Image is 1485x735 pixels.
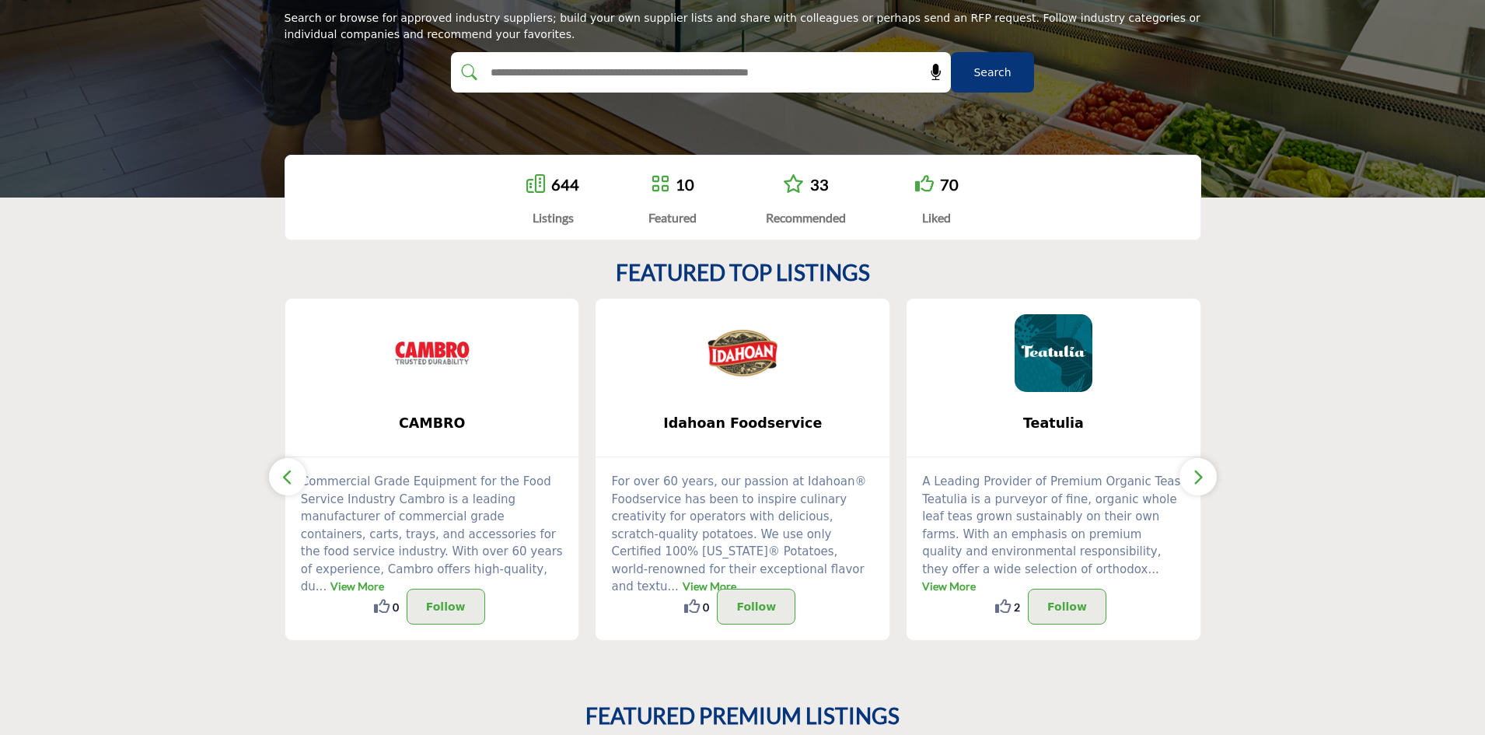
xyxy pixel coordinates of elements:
[619,413,866,433] span: Idahoan Foodservice
[922,579,976,593] a: View More
[915,208,959,227] div: Liked
[616,260,870,286] h2: FEATURED TOP LISTINGS
[285,10,1201,43] div: Search or browse for approved industry suppliers; build your own supplier lists and share with co...
[766,208,846,227] div: Recommended
[1148,562,1158,576] span: ...
[619,403,866,444] b: Idahoan Foodservice
[940,175,959,194] a: 70
[1014,599,1020,615] span: 2
[1015,314,1092,392] img: Teatulia
[683,579,736,593] a: View More
[393,314,471,392] img: CAMBRO
[930,413,1177,433] span: Teatulia
[393,599,399,615] span: 0
[316,579,327,593] span: ...
[407,589,485,625] button: Follow
[717,589,795,625] button: Follow
[309,413,556,433] span: CAMBRO
[651,174,669,195] a: Go to Featured
[703,599,709,615] span: 0
[611,473,874,596] p: For over 60 years, our passion at Idahoan® Foodservice has been to inspire culinary creativity fo...
[596,403,889,444] a: Idahoan Foodservice
[1047,597,1087,616] p: Follow
[426,597,466,616] p: Follow
[1028,589,1106,625] button: Follow
[330,579,384,593] a: View More
[930,403,1177,444] b: Teatulia
[309,403,556,444] b: CAMBRO
[922,473,1185,596] p: A Leading Provider of Premium Organic Teas Teatulia is a purveyor of fine, organic whole leaf tea...
[783,174,804,195] a: Go to Recommended
[585,703,900,730] h2: FEATURED PREMIUM LISTINGS
[668,579,679,593] span: ...
[526,208,579,227] div: Listings
[285,403,579,444] a: CAMBRO
[704,314,781,392] img: Idahoan Foodservice
[973,65,1011,81] span: Search
[551,175,579,194] a: 644
[736,597,776,616] p: Follow
[915,174,934,193] i: Go to Liked
[676,175,694,194] a: 10
[951,52,1034,93] button: Search
[907,403,1200,444] a: Teatulia
[810,175,829,194] a: 33
[648,208,697,227] div: Featured
[301,473,564,596] p: Commercial Grade Equipment for the Food Service Industry Cambro is a leading manufacturer of comm...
